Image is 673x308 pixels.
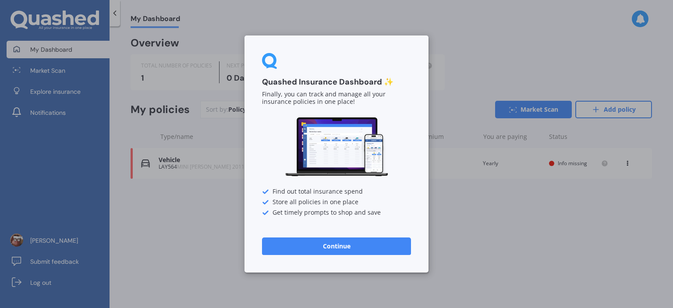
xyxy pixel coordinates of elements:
[262,237,411,255] button: Continue
[262,77,411,87] h3: Quashed Insurance Dashboard ✨
[284,116,389,178] img: Dashboard
[262,91,411,106] p: Finally, you can track and manage all your insurance policies in one place!
[262,188,411,195] div: Find out total insurance spend
[262,199,411,206] div: Store all policies in one place
[262,209,411,216] div: Get timely prompts to shop and save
